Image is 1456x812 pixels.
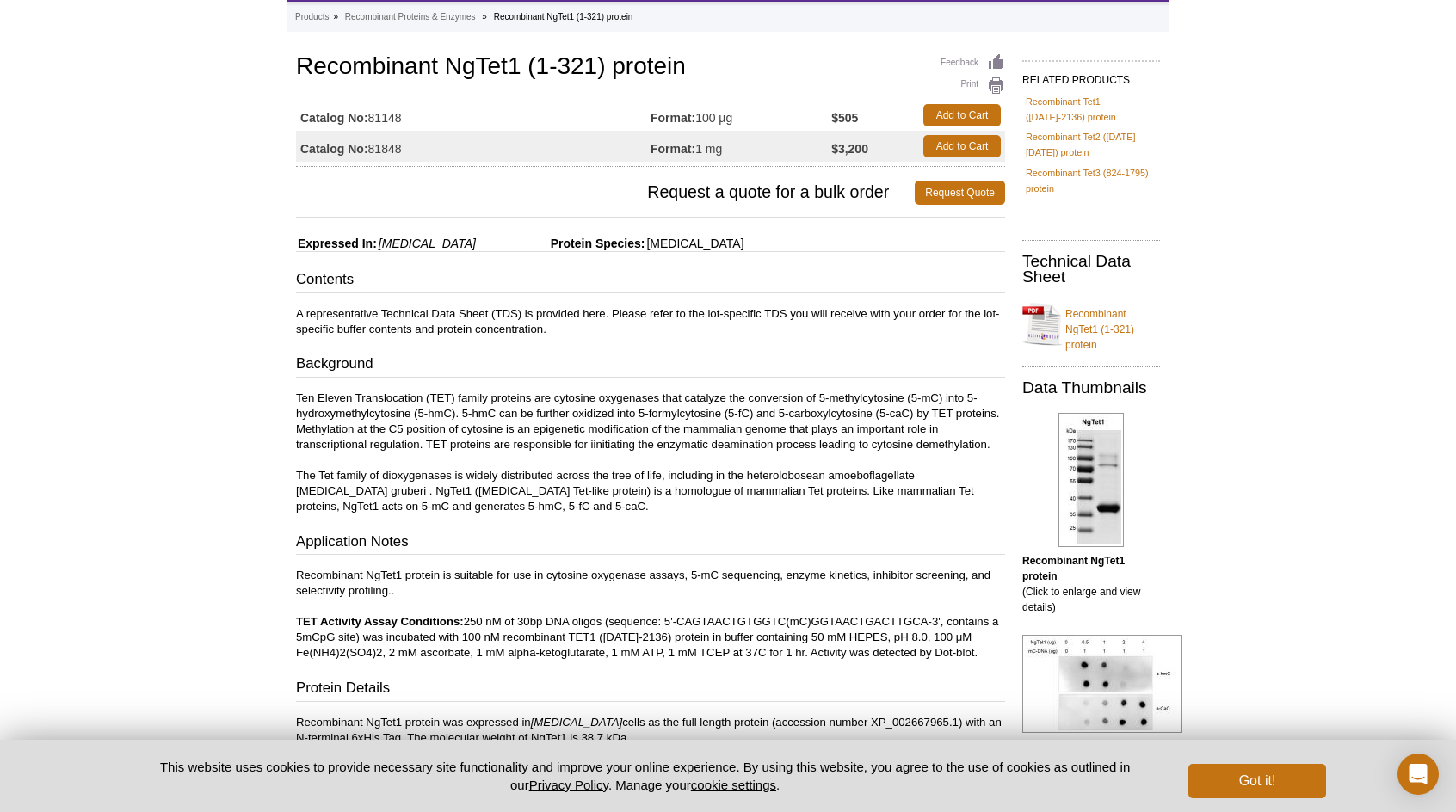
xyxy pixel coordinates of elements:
[923,104,1001,126] a: Add to Cart
[379,237,476,250] i: [MEDICAL_DATA]
[296,715,1005,746] p: Recombinant NgTet1 protein was expressed in cells as the full length protein (accession number XP...
[529,778,608,792] a: Privacy Policy
[531,716,623,729] i: [MEDICAL_DATA]
[1022,254,1160,285] h2: Technical Data Sheet
[296,615,464,628] strong: TET Activity Assay Conditions:
[1026,129,1157,160] a: Recombinant Tet2 ([DATE]-[DATE]) protein
[1026,94,1157,125] a: Recombinant Tet1 ([DATE]-2136) protein
[831,141,868,157] strong: $3,200
[333,12,338,22] li: »
[296,532,1005,556] h3: Application Notes
[296,568,1005,661] p: Recombinant NgTet1 protein is suitable for use in cytosine oxygenase assays, 5-mC sequencing, enz...
[645,237,743,250] span: [MEDICAL_DATA]
[1022,380,1160,396] h2: Data Thumbnails
[300,110,368,126] strong: Catalog No:
[691,778,776,792] button: cookie settings
[1022,635,1182,733] img: Recombinant NgTet1 activity assay
[296,269,1005,293] h3: Contents
[1022,739,1160,801] p: (Click to enlarge and view details)
[296,306,1005,337] p: A representative Technical Data Sheet (TDS) is provided here. Please refer to the lot-specific TD...
[479,237,645,250] span: Protein Species:
[130,758,1160,794] p: This website uses cookies to provide necessary site functionality and improve your online experie...
[296,100,651,131] td: 81148
[1058,413,1124,547] img: Recombinant NgTet1 protein
[651,131,831,162] td: 1 mg
[831,110,858,126] strong: $505
[345,9,476,25] a: Recombinant Proteins & Enzymes
[1022,553,1160,615] p: (Click to enlarge and view details)
[1022,296,1160,353] a: Recombinant NgTet1 (1-321) protein
[651,110,695,126] strong: Format:
[941,77,1005,95] a: Print
[1022,60,1160,91] h2: RELATED PRODUCTS
[1188,764,1326,798] button: Got it!
[1397,754,1439,795] div: Open Intercom Messenger
[915,181,1005,205] a: Request Quote
[296,354,1005,378] h3: Background
[494,12,633,22] li: Recombinant NgTet1 (1-321) protein
[651,100,831,131] td: 100 µg
[1026,165,1157,196] a: Recombinant Tet3 (824-1795) protein
[296,391,1005,514] p: Ten Eleven Translocation (TET) family proteins are cytosine oxygenases that catalyze the conversi...
[296,678,1005,702] h3: Protein Details
[651,141,695,157] strong: Format:
[296,53,1005,83] h1: Recombinant NgTet1 (1-321) protein
[296,131,651,162] td: 81848
[1022,555,1125,582] b: Recombinant NgTet1 protein
[296,237,377,250] span: Expressed In:
[300,141,368,157] strong: Catalog No:
[296,181,915,205] span: Request a quote for a bulk order
[941,53,1005,72] a: Feedback
[295,9,329,25] a: Products
[923,135,1001,157] a: Add to Cart
[482,12,487,22] li: »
